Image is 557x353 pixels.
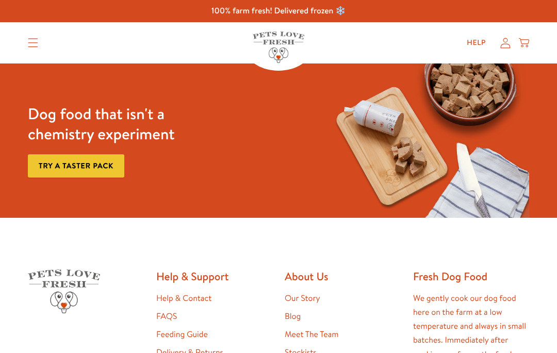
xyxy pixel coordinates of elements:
a: Help & Contact [156,293,211,304]
h2: Help & Support [156,269,272,283]
h3: Dog food that isn't a chemistry experiment [28,104,232,144]
a: Try a taster pack [28,154,124,178]
img: Pets Love Fresh [253,31,304,63]
a: Meet The Team [285,329,338,340]
a: Our Story [285,293,320,304]
h2: About Us [285,269,401,283]
summary: Translation missing: en.sections.header.menu [20,30,46,56]
a: Blog [285,311,301,322]
a: Feeding Guide [156,329,208,340]
a: FAQS [156,311,177,322]
img: Fussy [325,63,529,217]
a: Help [458,33,494,53]
img: Pets Love Fresh [28,269,100,313]
h2: Fresh Dog Food [413,269,529,283]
